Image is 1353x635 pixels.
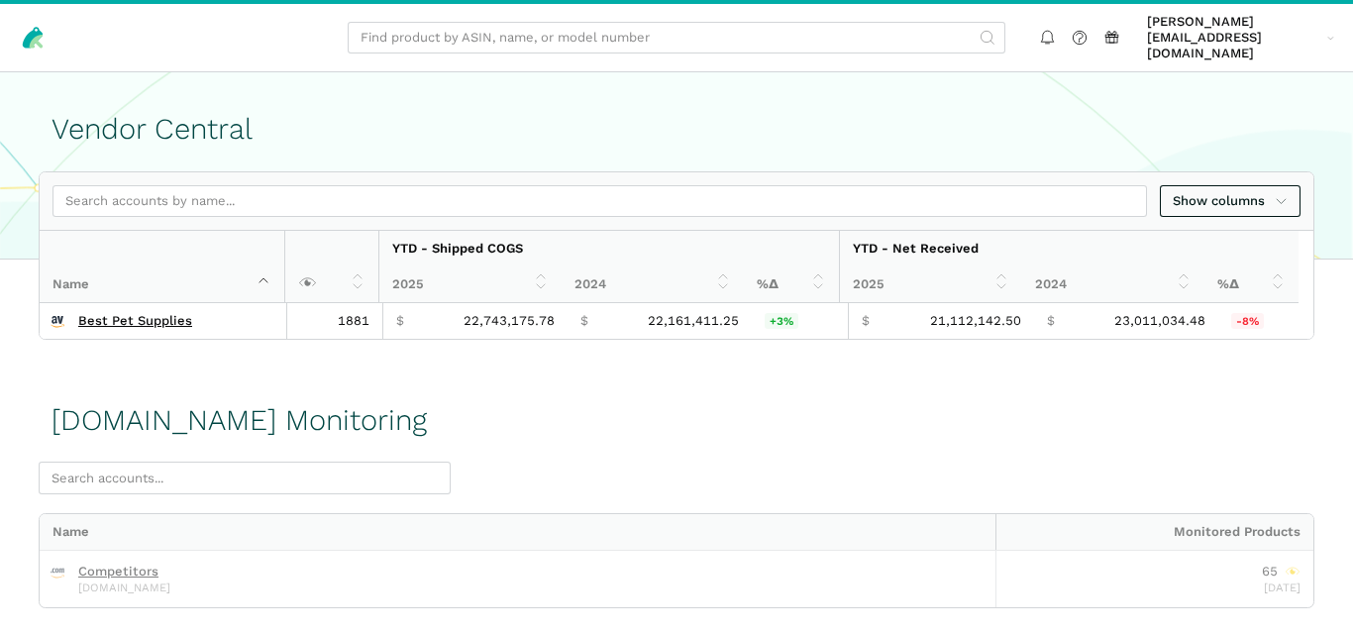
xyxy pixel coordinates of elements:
input: Search accounts... [39,462,451,494]
span: [DOMAIN_NAME] [78,582,170,593]
div: 65 [1262,564,1301,580]
th: 2024: activate to sort column ascending [562,266,744,302]
h1: Vendor Central [52,113,1301,146]
div: Name [40,514,995,550]
span: -8% [1231,313,1264,329]
strong: YTD - Net Received [853,241,979,256]
span: [PERSON_NAME][EMAIL_ADDRESS][DOMAIN_NAME] [1147,14,1320,62]
span: $ [1047,313,1055,329]
span: $ [862,313,870,329]
a: Show columns [1160,185,1301,218]
th: %Δ: activate to sort column ascending [744,266,839,302]
td: -8.25% [1218,303,1313,339]
span: 22,743,175.78 [464,313,555,329]
h1: [DOMAIN_NAME] Monitoring [52,404,427,437]
span: $ [396,313,404,329]
th: %Δ: activate to sort column ascending [1204,266,1299,302]
th: : activate to sort column ascending [284,231,378,302]
input: Find product by ASIN, name, or model number [348,22,1005,54]
span: 21,112,142.50 [930,313,1021,329]
th: 2024: activate to sort column ascending [1022,266,1204,302]
th: Name : activate to sort column descending [40,231,284,302]
td: 1881 [287,303,382,339]
input: Search accounts by name... [52,185,1147,218]
a: Best Pet Supplies [78,313,192,329]
span: 22,161,411.25 [648,313,739,329]
a: [PERSON_NAME][EMAIL_ADDRESS][DOMAIN_NAME] [1141,11,1341,65]
a: Competitors [78,564,158,580]
span: 23,011,034.48 [1114,313,1205,329]
span: +3% [765,313,798,329]
th: 2025: activate to sort column ascending [378,266,562,302]
strong: YTD - Shipped COGS [392,241,523,256]
span: [DATE] [1264,581,1301,594]
span: Show columns [1173,191,1288,211]
td: 2.63% [752,303,848,339]
th: 2025: activate to sort column ascending [839,266,1022,302]
div: Monitored Products [995,514,1314,550]
span: $ [580,313,588,329]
